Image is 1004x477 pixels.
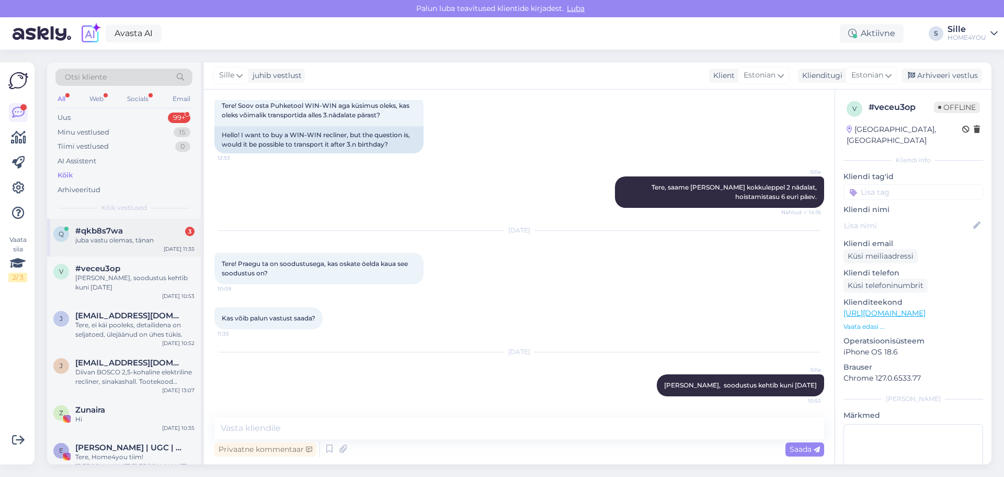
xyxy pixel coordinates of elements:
span: 10:53 [782,397,821,405]
span: v [59,268,63,275]
div: # veceu3op [869,101,934,114]
span: Kas võib palun vastust saada? [222,314,315,322]
span: Sille [219,70,234,81]
span: Zunaira [75,405,105,415]
p: Klienditeekond [843,297,983,308]
span: janiskaar@gmail.com [75,358,184,368]
span: EMMA-LYS KIRSIPUU | UGC | FOTOGRAAF [75,443,184,452]
div: Tere, ei käi pooleks, detailidena on seljatoed, ülejäänud on ühes tükis. [75,320,195,339]
span: Z [59,409,63,417]
div: Vaata siia [8,235,27,282]
span: Offline [934,102,980,113]
div: 3 [185,227,195,236]
div: juhib vestlust [248,70,302,81]
a: SilleHOME4YOU [948,25,998,42]
p: Operatsioonisüsteem [843,336,983,347]
div: AI Assistent [58,156,96,167]
div: [GEOGRAPHIC_DATA], [GEOGRAPHIC_DATA] [847,124,962,146]
span: j [60,315,63,323]
p: Vaata edasi ... [843,322,983,331]
div: Küsi meiliaadressi [843,249,918,263]
div: [PERSON_NAME] [843,394,983,404]
div: [DATE] [214,226,824,235]
div: Privaatne kommentaar [214,442,316,457]
div: Socials [125,92,151,106]
div: Arhiveeritud [58,185,100,195]
div: Hi [75,415,195,424]
div: 0 [175,141,190,152]
p: Kliendi telefon [843,268,983,279]
input: Lisa tag [843,184,983,200]
p: Brauser [843,362,983,373]
img: Askly Logo [8,71,28,91]
span: Sille [782,168,821,176]
div: Tiimi vestlused [58,141,109,152]
span: Tere, saame [PERSON_NAME] kokkuleppel 2 nädalat, hoistamistasu 6 euri päev. [652,183,818,201]
div: Minu vestlused [58,127,109,138]
div: [DATE] 10:35 [162,424,195,432]
div: [DATE] 10:52 [162,339,195,347]
div: 15 [174,127,190,138]
div: Küsi telefoninumbrit [843,279,928,293]
div: Diivan BOSCO 2,5-kohaline elektriline recliner, sinakashall. Tootekood 46806. Kas antud toode tar... [75,368,195,386]
div: [DATE] 11:35 [164,245,195,253]
span: Saada [790,445,820,454]
div: Kõik [58,170,73,181]
span: Nähtud ✓ 14:16 [781,208,821,216]
p: iPhone OS 18.6 [843,347,983,358]
div: Sille [948,25,986,34]
span: Estonian [744,70,775,81]
span: [PERSON_NAME], soodustus kehtib kuni [DATE] [664,381,817,389]
div: Klienditugi [798,70,842,81]
div: All [55,92,67,106]
a: [URL][DOMAIN_NAME] [843,308,926,318]
span: #veceu3op [75,264,120,273]
span: Tere! Soov osta Puhketool WIN-WIN aga küsimus oleks, kas oleks võimalik transportida alles 3.näda... [222,102,411,119]
div: 99+ [168,113,190,123]
div: S [929,26,943,41]
p: Kliendi nimi [843,204,983,215]
input: Lisa nimi [844,220,971,231]
p: Chrome 127.0.6533.77 [843,373,983,384]
p: Kliendi email [843,238,983,249]
span: E [59,447,63,454]
div: Kliendi info [843,156,983,165]
span: q [59,230,64,238]
span: 11:35 [218,330,257,338]
span: v [852,105,857,113]
div: Hello! I want to buy a WIN-WIN recliner, but the question is, would it be possible to transport i... [214,126,424,153]
span: 12:53 [218,154,257,162]
div: Uus [58,113,71,123]
p: Kliendi tag'id [843,171,983,182]
span: j [60,362,63,370]
span: Sille [782,366,821,374]
a: Avasta AI [106,25,162,42]
img: explore-ai [79,23,101,45]
div: 2 / 3 [8,273,27,282]
span: Otsi kliente [65,72,107,83]
span: 10:09 [218,285,257,293]
div: Aktiivne [840,24,904,43]
p: Märkmed [843,410,983,421]
span: janiskaar@gmail.com [75,311,184,320]
div: [PERSON_NAME], soodustus kehtib kuni [DATE] [75,273,195,292]
div: juba vastu olemas, tänan [75,236,195,245]
div: Tere, Home4you tiim! [PERSON_NAME] [PERSON_NAME], pereema, [PERSON_NAME] unistus oma majast ja ai... [75,452,195,471]
div: [DATE] 10:53 [162,292,195,300]
div: HOME4YOU [948,34,986,42]
div: [DATE] [214,347,824,357]
span: Luba [564,4,588,13]
span: Estonian [851,70,883,81]
div: Klient [709,70,735,81]
div: Web [87,92,106,106]
span: Tere! Praegu ta on soodustusega, kas oskate öelda kaua see soodustus on? [222,260,409,277]
span: Kõik vestlused [101,203,147,213]
div: Email [170,92,192,106]
div: [DATE] 13:07 [162,386,195,394]
span: #qkb8s7wa [75,226,123,236]
div: Arhiveeri vestlus [902,69,982,83]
